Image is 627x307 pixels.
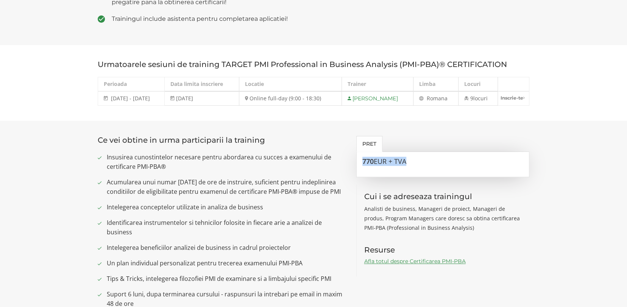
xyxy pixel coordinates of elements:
td: Online full-day (9:00 - 18:30) [239,91,342,106]
th: Locuri [458,77,498,92]
span: Intelegerea beneficiilor analizei de business in cadrul proiectelor [107,243,345,252]
a: Pret [356,136,382,152]
span: Acumularea unui numar [DATE] de ore de instruire, suficient pentru indeplinirea conditiilor de el... [107,178,345,196]
a: Inscrie-te [498,92,529,104]
th: Data limita inscriere [165,77,239,92]
th: Perioada [98,77,165,92]
span: locuri [473,95,488,102]
span: Insusirea cunostintelor necesare pentru abordarea cu succes a examenului de certificare PMI-PBA® [107,153,345,171]
td: 9 [458,91,498,106]
th: Limba [413,77,458,92]
span: Un plan individual personalizat pentru trecerea examenului PMI-PBA [107,259,345,268]
h3: Urmatoarele sesiuni de training TARGET PMI Professional in Business Analysis (PMI-PBA)® CERTIFICA... [98,60,529,69]
span: Intelegerea conceptelor utilizate in analiza de business [107,203,345,212]
span: Identificarea instrumentelor si tehnicilor folosite in fiecare arie a analizei de business [107,218,345,237]
p: Analisti de business, Manageri de proiect, Manageri de produs, Program Managers care doresc sa ob... [364,204,522,232]
a: Afla totul despre Certificarea PMI-PBA [364,258,466,265]
span: Trainingul include asistenta pentru completarea aplicatiei! [112,13,345,24]
h3: Resurse [364,246,522,254]
h3: 770 [362,158,524,165]
td: [PERSON_NAME] [342,91,413,106]
th: Trainer [342,77,413,92]
span: Tips & Tricks, intelegerea filozofiei PMI de examinare si a limbajului specific PMI [107,274,345,284]
span: Ro [427,95,433,102]
h3: Cui i se adreseaza trainingul [364,192,522,201]
span: mana [433,95,448,102]
span: [DATE] - [DATE] [111,95,150,102]
span: EUR + TVA [374,157,406,166]
th: Locatie [239,77,342,92]
h3: Ce vei obtine in urma participarii la training [98,136,345,144]
td: [DATE] [165,91,239,106]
